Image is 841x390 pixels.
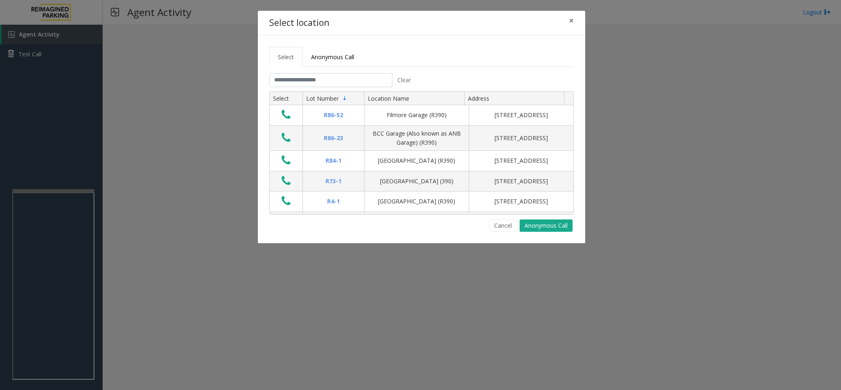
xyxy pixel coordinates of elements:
[474,134,568,143] div: [STREET_ADDRESS]
[569,15,574,26] span: ×
[392,73,415,87] button: Clear
[306,95,339,102] span: Lot Number
[278,53,294,61] span: Select
[520,219,573,232] button: Anonymous Call
[308,156,359,165] div: R84-1
[269,47,574,67] ul: Tabs
[468,95,489,102] span: Address
[311,53,354,61] span: Anonymous Call
[474,111,568,120] div: [STREET_ADDRESS]
[368,95,409,102] span: Location Name
[369,177,464,186] div: [GEOGRAPHIC_DATA] (390)
[270,92,302,106] th: Select
[269,16,329,30] h4: Select location
[369,156,464,165] div: [GEOGRAPHIC_DATA] (R390)
[308,111,359,120] div: R86-52
[489,219,517,232] button: Cancel
[369,197,464,206] div: [GEOGRAPHIC_DATA] (R390)
[341,95,348,102] span: Sortable
[270,92,573,214] div: Data table
[369,129,464,148] div: BCC Garage (Also known as ANB Garage) (R390)
[474,197,568,206] div: [STREET_ADDRESS]
[563,11,580,31] button: Close
[308,177,359,186] div: R73-1
[308,197,359,206] div: R4-1
[474,156,568,165] div: [STREET_ADDRESS]
[474,177,568,186] div: [STREET_ADDRESS]
[308,134,359,143] div: R86-23
[369,111,464,120] div: Filmore Garage (R390)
